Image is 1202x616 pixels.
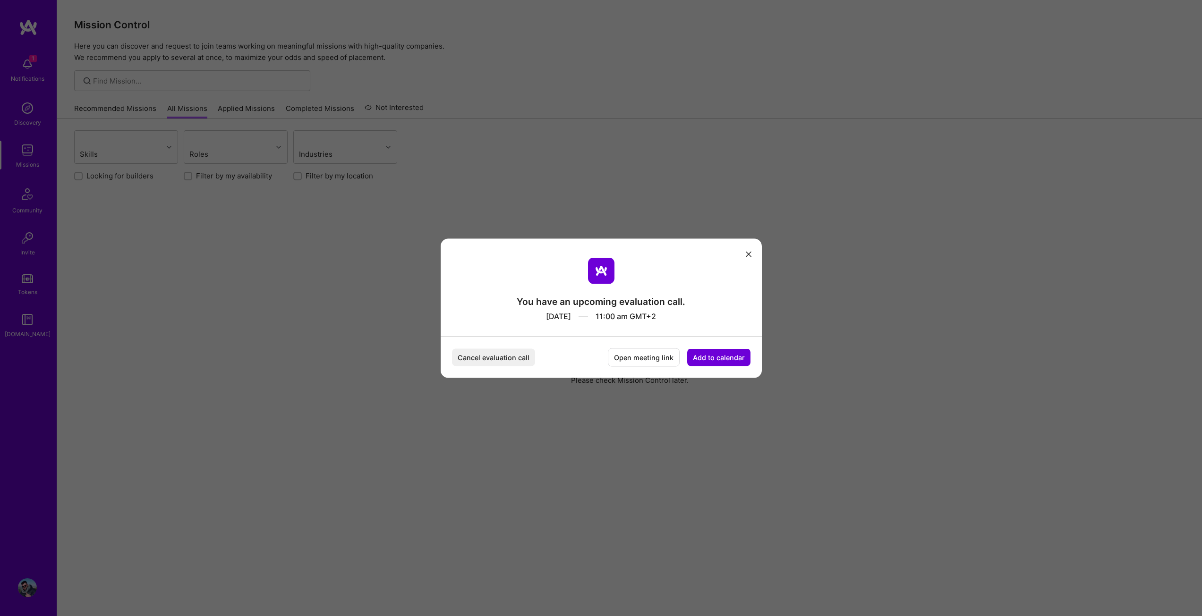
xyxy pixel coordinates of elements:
[687,348,750,366] button: Add to calendar
[746,252,751,257] i: icon Close
[608,348,680,366] button: Open meeting link
[441,238,762,378] div: modal
[452,348,535,366] button: Cancel evaluation call
[517,295,685,307] div: You have an upcoming evaluation call.
[588,257,614,284] img: aTeam logo
[517,307,685,321] div: [DATE] 11:00 am GMT+2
